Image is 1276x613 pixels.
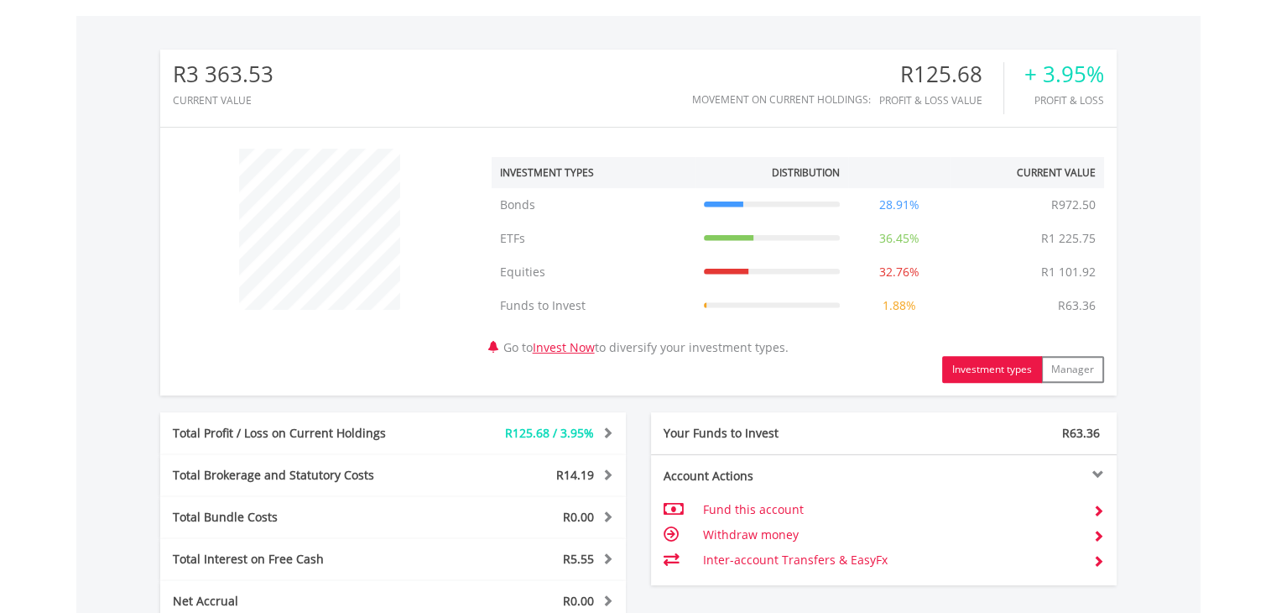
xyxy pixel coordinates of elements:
[879,95,1003,106] div: Profit & Loss Value
[505,425,594,441] span: R125.68 / 3.95%
[1033,255,1104,289] td: R1 101.92
[492,255,695,289] td: Equities
[492,222,695,255] td: ETFs
[160,593,432,610] div: Net Accrual
[1024,62,1104,86] div: + 3.95%
[848,188,950,222] td: 28.91%
[1043,188,1104,222] td: R972.50
[533,339,595,355] a: Invest Now
[160,425,432,442] div: Total Profit / Loss on Current Holdings
[492,157,695,188] th: Investment Types
[160,551,432,568] div: Total Interest on Free Cash
[651,425,884,442] div: Your Funds to Invest
[492,289,695,322] td: Funds to Invest
[1062,425,1100,441] span: R63.36
[563,551,594,567] span: R5.55
[492,188,695,222] td: Bonds
[848,289,950,322] td: 1.88%
[1049,289,1104,322] td: R63.36
[772,165,840,180] div: Distribution
[692,94,871,105] div: Movement on Current Holdings:
[848,255,950,289] td: 32.76%
[556,467,594,483] span: R14.19
[563,593,594,609] span: R0.00
[702,497,1079,522] td: Fund this account
[160,509,432,526] div: Total Bundle Costs
[702,522,1079,548] td: Withdraw money
[950,157,1104,188] th: Current Value
[879,62,1003,86] div: R125.68
[1033,222,1104,255] td: R1 225.75
[1024,95,1104,106] div: Profit & Loss
[479,140,1117,383] div: Go to to diversify your investment types.
[848,222,950,255] td: 36.45%
[160,467,432,484] div: Total Brokerage and Statutory Costs
[563,509,594,525] span: R0.00
[651,468,884,485] div: Account Actions
[1041,356,1104,383] button: Manager
[702,548,1079,573] td: Inter-account Transfers & EasyFx
[173,95,273,106] div: CURRENT VALUE
[173,62,273,86] div: R3 363.53
[942,356,1042,383] button: Investment types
